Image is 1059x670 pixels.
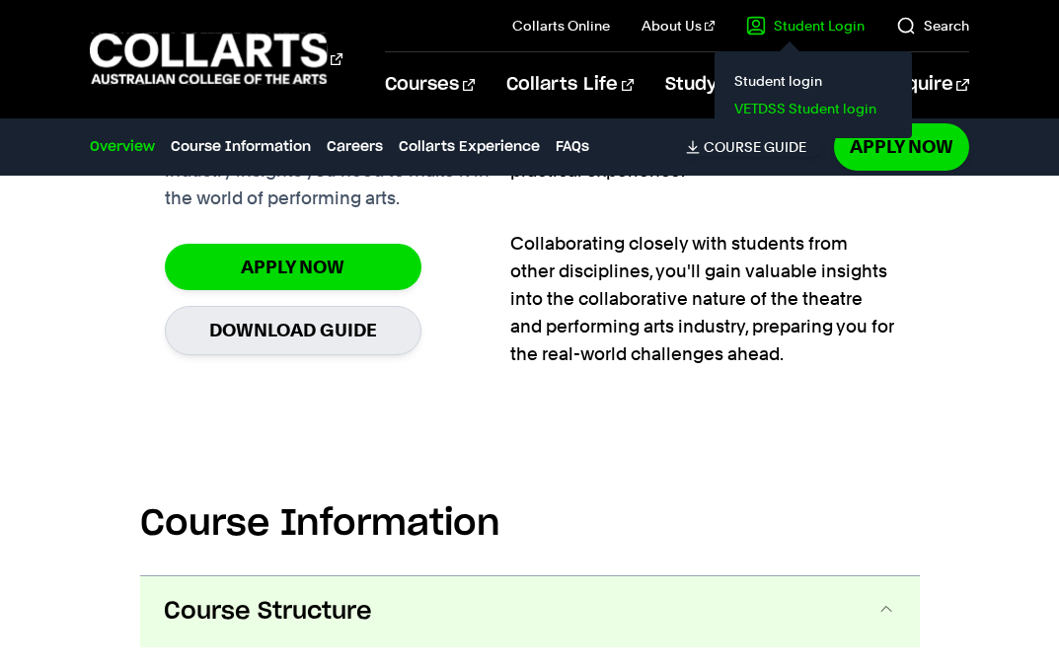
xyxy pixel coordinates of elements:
[140,576,920,647] button: Course Structure
[90,136,155,158] a: Overview
[165,306,421,354] a: Download Guide
[506,52,634,117] a: Collarts Life
[385,52,475,117] a: Courses
[327,136,383,158] a: Careers
[140,502,920,546] h2: Course Information
[746,16,865,36] a: Student Login
[510,202,894,368] p: Collaborating closely with students from other disciplines, you'll gain valuable insights into th...
[686,138,822,156] a: Course Guide
[171,136,311,158] a: Course Information
[730,67,896,95] a: Student login
[165,244,421,290] a: Apply Now
[730,95,896,122] a: VETDSS Student login
[834,123,969,170] a: Apply Now
[642,16,715,36] a: About Us
[556,136,589,158] a: FAQs
[164,596,372,628] span: Course Structure
[896,16,969,36] a: Search
[665,52,851,117] a: Study Information
[883,52,969,117] a: Enquire
[512,16,610,36] a: Collarts Online
[90,31,336,87] div: Go to homepage
[399,136,540,158] a: Collarts Experience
